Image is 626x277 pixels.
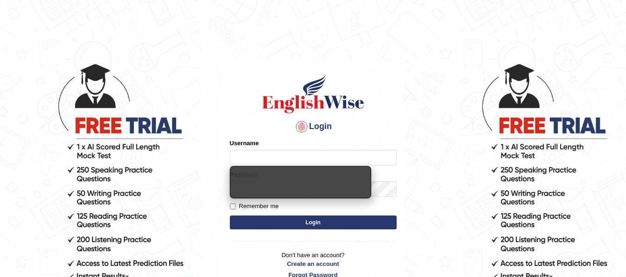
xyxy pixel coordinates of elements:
img: Logo of English Wise sign in for intelligent practice with AI [260,73,366,115]
label: Username [230,139,259,148]
label: Remember me [230,202,279,211]
button: Login [230,215,397,229]
input: Remember me [230,203,236,209]
h4: Login [230,119,397,134]
a: Create an account [230,259,397,268]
